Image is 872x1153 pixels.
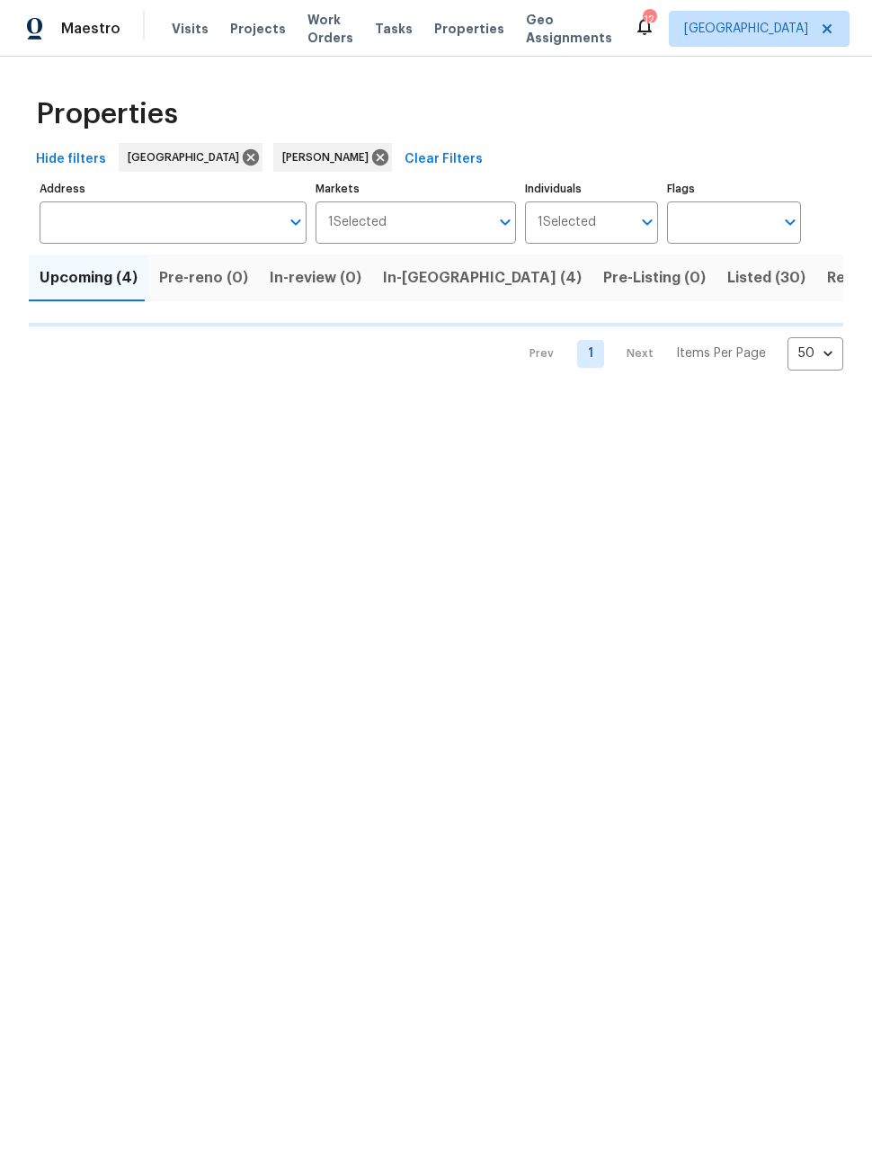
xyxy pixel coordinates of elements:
span: Upcoming (4) [40,265,138,290]
span: Work Orders [307,11,353,47]
span: [GEOGRAPHIC_DATA] [684,20,808,38]
span: In-[GEOGRAPHIC_DATA] (4) [383,265,582,290]
span: In-review (0) [270,265,361,290]
button: Open [283,210,308,235]
span: 1 Selected [328,215,387,230]
span: Clear Filters [405,148,483,171]
button: Open [778,210,803,235]
label: Markets [316,183,516,194]
span: Projects [230,20,286,38]
span: [PERSON_NAME] [282,148,376,166]
span: [GEOGRAPHIC_DATA] [128,148,246,166]
button: Clear Filters [397,143,490,176]
nav: Pagination Navigation [512,337,843,371]
div: 50 [787,330,843,377]
span: Properties [434,20,504,38]
span: Pre-reno (0) [159,265,248,290]
div: [GEOGRAPHIC_DATA] [119,143,262,172]
button: Open [493,210,518,235]
span: Visits [172,20,209,38]
label: Address [40,183,307,194]
button: Hide filters [29,143,113,176]
a: Goto page 1 [577,340,604,368]
span: Pre-Listing (0) [603,265,706,290]
span: Maestro [61,20,120,38]
span: Geo Assignments [526,11,612,47]
span: Hide filters [36,148,106,171]
span: 1 Selected [538,215,596,230]
span: Listed (30) [727,265,805,290]
span: Tasks [375,22,413,35]
button: Open [635,210,660,235]
div: 12 [643,11,655,29]
label: Individuals [525,183,659,194]
label: Flags [667,183,801,194]
p: Items Per Page [676,344,766,362]
span: Properties [36,105,178,123]
div: [PERSON_NAME] [273,143,392,172]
